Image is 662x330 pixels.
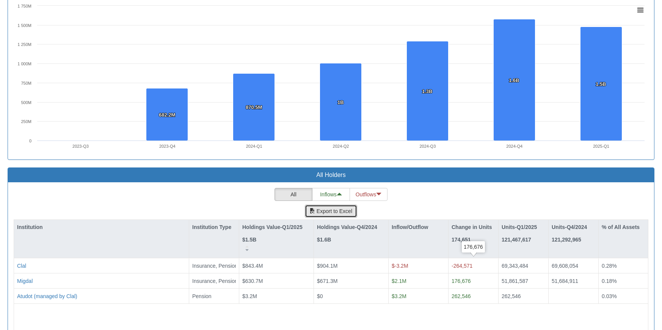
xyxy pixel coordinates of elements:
p: Units-Q4/2024 [552,223,587,231]
text: 2024-Q2 [333,144,349,148]
div: % of All Assets [599,220,648,243]
strong: $1.6B [317,237,331,243]
p: Holdings Value-Q4/2024 [317,223,377,231]
button: Outflows [350,188,387,201]
div: 262,546 [502,292,545,300]
span: $3.2M [242,293,257,299]
span: $3.2M [392,293,406,299]
text: 0 [29,139,31,143]
div: 51,861,587 [502,277,545,285]
strong: 121,467,617 [502,237,531,243]
tspan: 1 500M [17,23,31,28]
tspan: 1.5B [596,81,606,87]
div: Institution Type [189,220,239,243]
tspan: 1B [337,99,344,105]
div: Insurance, Pension, Provident [192,262,236,270]
tspan: 1 750M [17,4,31,8]
strong: $1.5B [242,237,256,243]
span: $904.1M [317,263,337,269]
text: 2023-Q3 [72,144,89,148]
tspan: 1.6B [509,77,519,83]
tspan: 870.5M [246,104,262,110]
span: $630.7M [242,278,263,284]
div: 0.18% [602,277,645,285]
button: Atudot (managed by Clal) [17,292,77,300]
strong: 174,651 [452,237,471,243]
tspan: 1.3B [422,88,432,94]
tspan: 1 000M [17,62,31,66]
button: Clal [17,262,26,270]
text: 2024-Q1 [246,144,262,148]
p: Change in Units [452,223,492,231]
text: 2024-Q3 [419,144,436,148]
span: $0 [317,293,323,299]
tspan: 1 250M [17,42,31,47]
div: Inflow/Outflow [389,220,448,234]
div: -264,571 [452,262,495,270]
button: All [275,188,312,201]
tspan: 682.2M [159,112,175,118]
div: 176,676 [452,277,495,285]
div: 176,676 [462,241,485,253]
div: Pension [192,292,236,300]
div: 0.28% [602,262,645,270]
span: $2.1M [392,278,406,284]
text: 500M [21,100,31,105]
h3: All Holders [14,172,648,178]
div: Insurance, Pension, Provident [192,277,236,285]
strong: 121,292,965 [552,237,581,243]
div: 69,343,484 [502,262,545,270]
div: 0.03% [602,292,645,300]
div: 51,684,911 [552,277,595,285]
text: 750M [21,81,31,85]
span: $-3.2M [392,263,408,269]
text: 250M [21,119,31,124]
div: 69,608,054 [552,262,595,270]
text: 2025-Q1 [593,144,609,148]
span: $671.3M [317,278,337,284]
button: Migdal [17,277,33,285]
p: Units-Q1/2025 [502,223,537,231]
button: Export to Excel [305,205,357,218]
text: 2023-Q4 [159,144,176,148]
div: Institution [14,220,189,234]
span: $843.4M [242,263,263,269]
p: Holdings Value-Q1/2025 [242,223,303,231]
div: 262,546 [452,292,495,300]
button: Inflows [312,188,350,201]
text: 2024-Q4 [506,144,522,148]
